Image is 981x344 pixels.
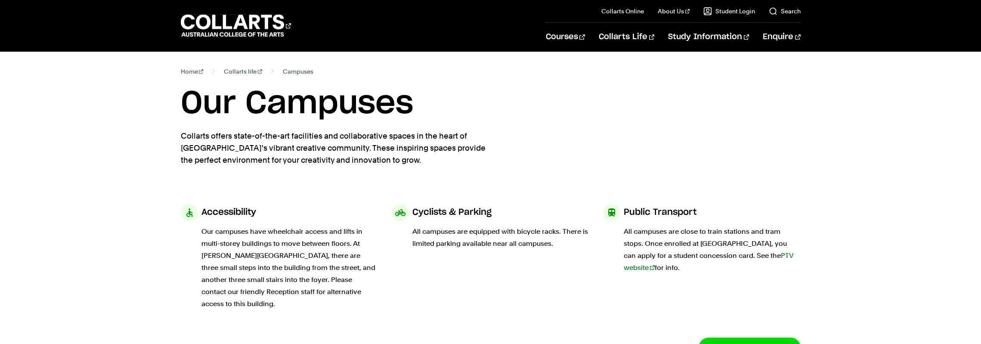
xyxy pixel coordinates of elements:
a: Collarts Online [601,7,644,15]
a: Search [769,7,801,15]
h3: Cyclists & Parking [412,204,492,220]
a: Courses [546,23,585,51]
a: Enquire [763,23,800,51]
p: Our campuses have wheelchair access and lifts in multi-storey buildings to move between floors. A... [201,226,378,310]
p: All campuses are close to train stations and tram stops. Once enrolled at [GEOGRAPHIC_DATA], you ... [624,226,801,274]
span: Campuses [283,65,313,77]
p: All campuses are equipped with bicycle racks. There is limited parking available near all campuses. [412,226,589,250]
a: Collarts life [224,65,262,77]
h3: Accessibility [201,204,256,220]
a: Study Information [668,23,749,51]
a: About Us [658,7,690,15]
h3: Public Transport [624,204,696,220]
h1: Our Campuses [181,84,801,123]
p: Collarts offers state-of-the-art facilities and collaborative spaces in the heart of [GEOGRAPHIC_... [181,130,495,166]
a: Student Login [703,7,755,15]
a: Home [181,65,204,77]
div: Go to homepage [181,13,291,38]
a: PTV website [624,251,793,272]
a: Collarts Life [599,23,654,51]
